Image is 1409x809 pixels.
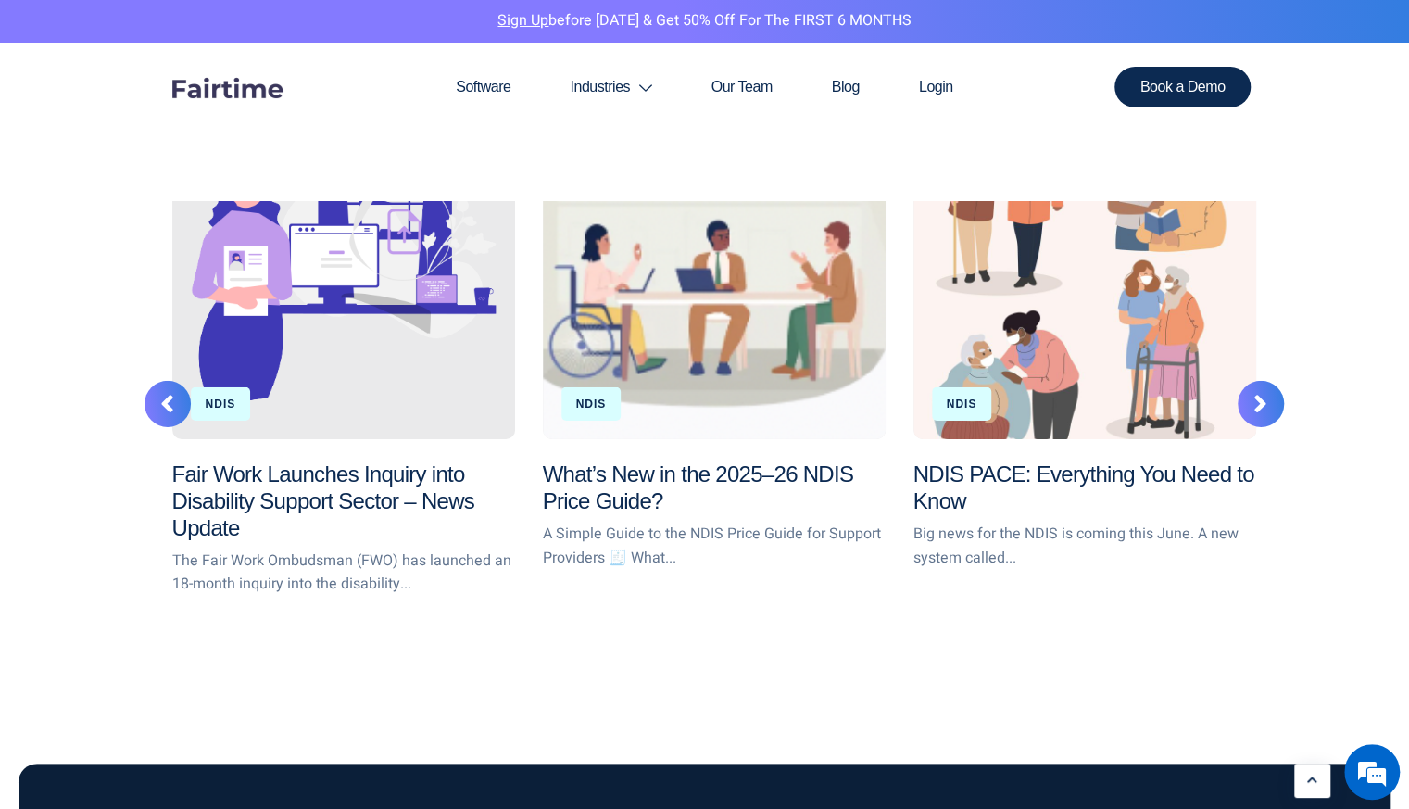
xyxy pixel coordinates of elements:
[9,539,353,605] textarea: Enter details in the input field
[497,9,548,32] a: Sign Up
[172,550,515,597] p: The Fair Work Ombudsman (FWO) has launched an 18-month inquiry into the disability...
[304,9,348,54] div: Minimize live chat window
[576,398,607,411] a: NDIS
[426,43,540,132] a: Software
[802,43,889,132] a: Blog
[43,398,293,418] div: We'll Send Them to You
[543,461,853,513] a: What’s New in the 2025–26 NDIS Price Guide?
[238,468,293,492] div: Submit
[540,43,681,132] a: Industries
[206,398,236,411] a: NDIS
[682,43,802,132] a: Our Team
[1140,80,1226,95] span: Book a Demo
[14,9,1395,33] p: before [DATE] & Get 50% Off for the FIRST 6 MONTHS
[31,360,170,374] div: Need Schads Pay Rates?
[96,104,311,128] div: Need Schads Pay Rates?
[913,523,1256,570] p: Big news for the NDIS is coming this June. A new system called...
[172,119,515,439] a: Fair Work Launches Inquiry into Disability Support Sector – News Update
[172,461,474,540] a: Fair Work Launches Inquiry into Disability Support Sector – News Update
[913,119,1256,439] a: NDIS PACE: Everything You Need to Know
[913,461,1254,513] a: NDIS PACE: Everything You Need to Know
[889,43,983,132] a: Login
[947,398,977,411] a: NDIS
[31,93,78,139] img: d_7003521856_operators_12627000000145009
[543,523,886,570] p: A Simple Guide to the NDIS Price Guide for Support Providers 🧾 What...
[543,119,886,439] a: What’s New in the 2025–26 NDIS Price Guide?
[1294,764,1330,798] a: Learn More
[1114,67,1252,107] a: Book a Demo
